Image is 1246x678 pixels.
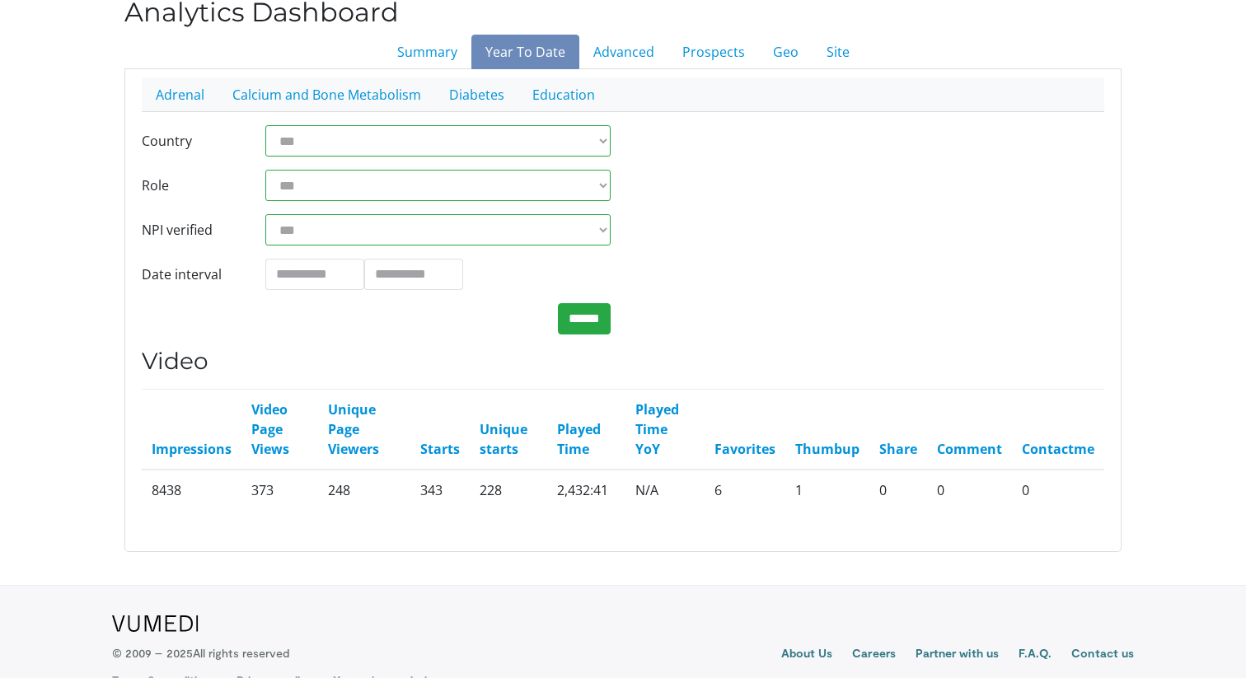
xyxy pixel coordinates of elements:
a: Education [518,77,609,112]
a: Comment [937,440,1002,458]
a: Played Time [557,420,601,458]
a: Contact us [1071,645,1134,665]
td: 6 [705,470,785,510]
td: 343 [410,470,470,510]
a: Contactme [1022,440,1094,458]
a: Careers [852,645,896,665]
label: Country [129,125,253,157]
a: Starts [420,440,460,458]
a: Impressions [152,440,232,458]
a: Calcium and Bone Metabolism [218,77,435,112]
td: 1 [785,470,869,510]
a: Geo [759,35,813,69]
a: Advanced [579,35,668,69]
a: Unique Page Viewers [328,400,379,458]
a: Favorites [714,440,775,458]
p: © 2009 – 2025 [112,645,289,662]
img: VuMedi Logo [112,615,199,632]
a: Year To Date [471,35,579,69]
td: 248 [318,470,410,510]
a: Share [879,440,917,458]
td: 2,432:41 [547,470,625,510]
label: NPI verified [129,214,253,245]
td: 0 [927,470,1012,510]
td: 8438 [142,470,241,510]
h3: Video [142,348,1104,376]
td: 0 [1012,470,1104,510]
span: All rights reserved [193,646,289,660]
a: Partner with us [916,645,999,665]
a: Played Time YoY [635,400,679,458]
a: Prospects [668,35,759,69]
a: Diabetes [435,77,518,112]
label: Date interval [129,259,253,290]
td: 373 [241,470,318,510]
a: Site [813,35,864,69]
td: 0 [869,470,927,510]
label: Role [129,170,253,201]
a: Summary [383,35,471,69]
a: Adrenal [142,77,218,112]
td: N/A [625,470,705,510]
a: About Us [781,645,833,665]
a: Video Page Views [251,400,289,458]
a: Unique starts [480,420,527,458]
a: Thumbup [795,440,860,458]
td: 228 [470,470,548,510]
a: F.A.Q. [1019,645,1052,665]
